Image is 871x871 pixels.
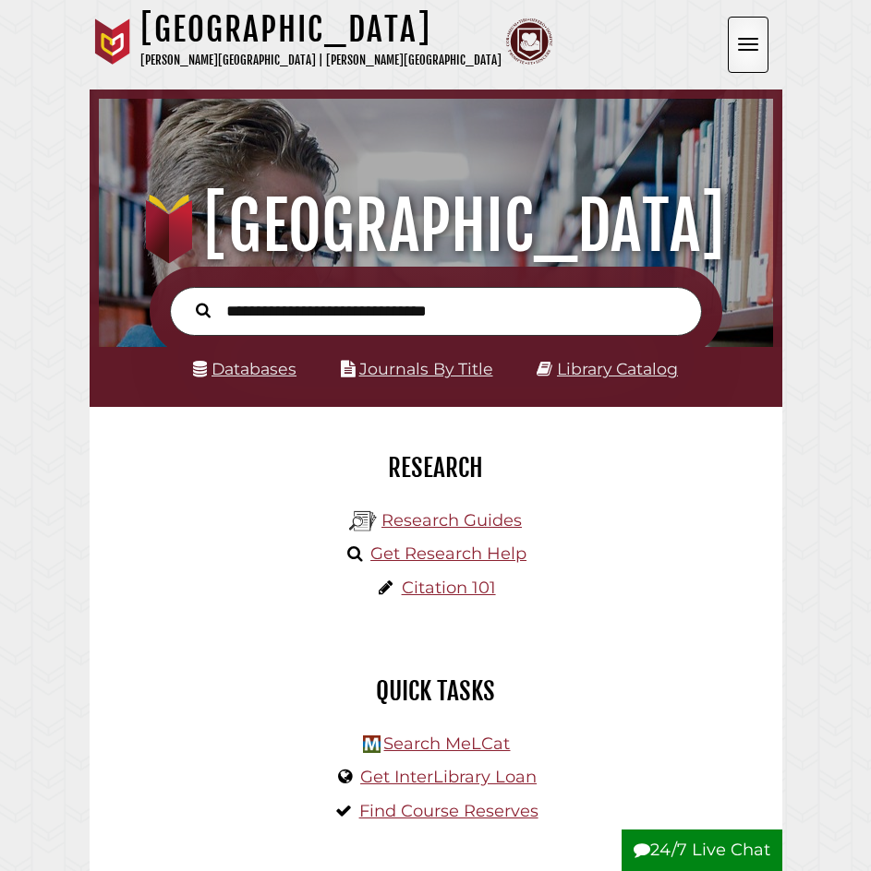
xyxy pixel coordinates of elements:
[103,452,768,483] h2: Research
[557,359,678,378] a: Library Catalog
[193,359,296,378] a: Databases
[359,359,493,378] a: Journals By Title
[90,18,136,65] img: Calvin University
[383,734,510,754] a: Search MeLCat
[140,9,502,50] h1: [GEOGRAPHIC_DATA]
[506,18,552,65] img: Calvin Theological Seminary
[112,185,760,267] h1: [GEOGRAPHIC_DATA]
[728,17,768,73] button: Open the menu
[363,735,381,753] img: Hekman Library Logo
[370,543,526,564] a: Get Research Help
[360,767,537,787] a: Get InterLibrary Loan
[349,507,377,535] img: Hekman Library Logo
[402,578,496,598] a: Citation 101
[187,298,220,321] button: Search
[381,510,522,531] a: Research Guides
[196,303,211,319] i: Search
[103,675,768,707] h2: Quick Tasks
[359,801,538,821] a: Find Course Reserves
[140,50,502,71] p: [PERSON_NAME][GEOGRAPHIC_DATA] | [PERSON_NAME][GEOGRAPHIC_DATA]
